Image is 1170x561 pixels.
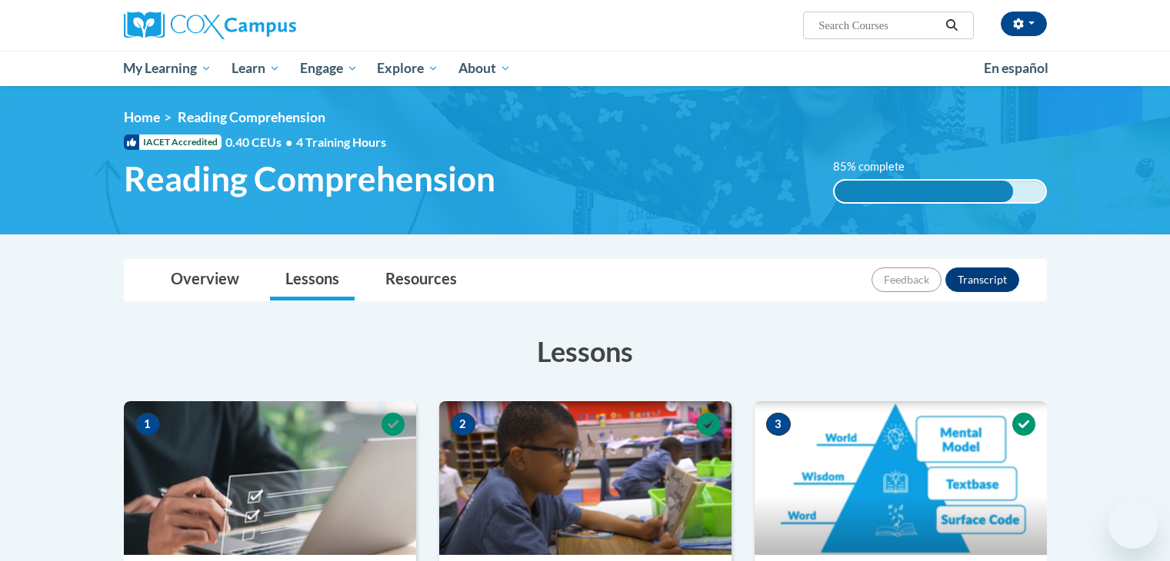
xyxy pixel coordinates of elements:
[945,267,1019,292] button: Transcript
[451,413,475,436] span: 2
[755,401,1047,555] img: Course Image
[1001,12,1047,36] button: Account Settings
[101,51,1070,86] div: Main menu
[124,401,416,555] img: Course Image
[300,59,358,78] span: Engage
[178,109,325,125] span: Reading Comprehension
[458,59,511,78] span: About
[835,181,1013,202] div: 85% complete
[124,12,416,39] a: Cox Campus
[940,16,963,35] button: Search
[367,51,448,86] a: Explore
[114,51,222,86] a: My Learning
[232,59,280,78] span: Learn
[124,332,1047,370] h3: Lessons
[290,51,368,86] a: Engage
[439,401,732,555] img: Course Image
[225,134,296,151] span: 0.40 CEUs
[296,134,386,149] span: 4 Training Hours
[984,60,1048,76] span: En español
[370,260,472,300] a: Resources
[377,59,438,78] span: Explore
[222,51,290,86] a: Learn
[155,260,255,300] a: Overview
[448,51,521,86] a: About
[124,109,160,125] a: Home
[124,158,495,199] span: Reading Comprehension
[124,12,296,39] img: Cox Campus
[270,260,355,300] a: Lessons
[124,134,222,150] span: IACET Accredited
[974,52,1058,85] a: En español
[766,413,791,436] span: 3
[833,158,922,175] label: 85% complete
[285,134,292,149] span: •
[872,267,942,292] button: Feedback
[123,59,212,78] span: My Learning
[817,16,940,35] input: Search Courses
[1108,500,1158,549] iframe: Button to launch messaging window
[135,413,160,436] span: 1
